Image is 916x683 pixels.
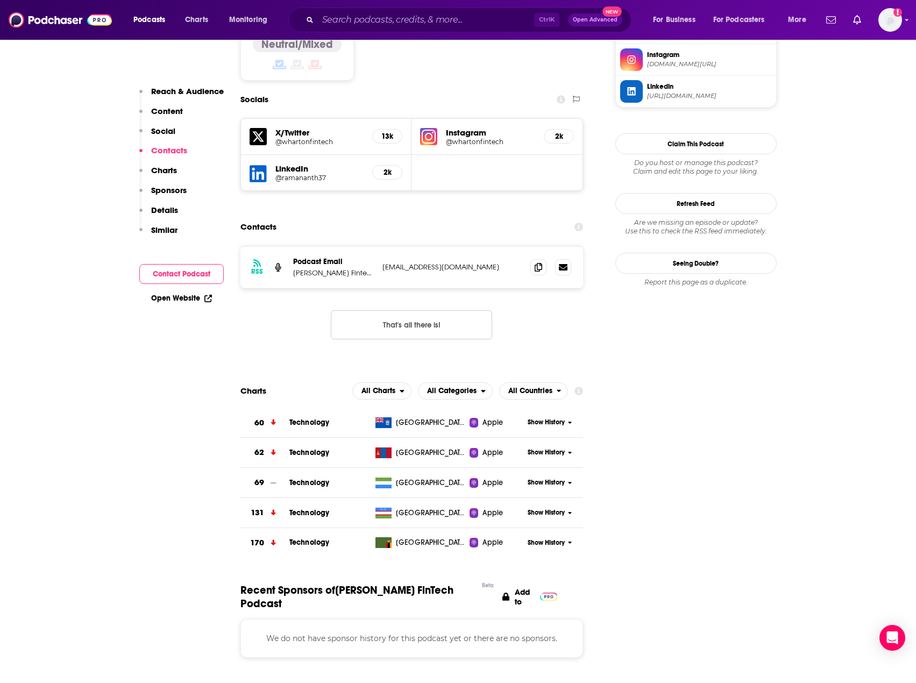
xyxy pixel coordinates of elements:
h3: 170 [250,537,264,549]
a: @whartonfintech [275,138,364,146]
p: [EMAIL_ADDRESS][DOMAIN_NAME] [382,262,522,272]
span: Show History [528,478,565,487]
div: Open Intercom Messenger [879,625,905,651]
span: For Podcasters [713,12,765,27]
p: Add to [515,587,534,607]
span: Apple [482,447,503,458]
button: Reach & Audience [139,86,224,106]
img: Pro Logo [540,593,558,601]
h5: LinkedIn [275,163,364,174]
h2: Contacts [240,217,276,237]
div: Beta [482,582,494,589]
h2: Platforms [352,382,411,400]
button: open menu [706,11,780,29]
a: Technology [289,538,330,547]
button: Show History [524,538,576,547]
p: We do not have sponsor history for this podcast yet or there are no sponsors. [254,632,570,644]
a: Technology [289,508,330,517]
span: Apple [482,508,503,518]
button: open menu [780,11,820,29]
button: Social [139,126,175,146]
a: Technology [289,478,330,487]
a: @ramananth37 [275,174,364,182]
a: Show notifications dropdown [822,11,840,29]
h5: @whartonfintech [446,138,535,146]
p: Sponsors [151,185,187,195]
span: Podcasts [133,12,165,27]
span: Uzbekistan [396,508,466,518]
p: Charts [151,165,177,175]
span: Monitoring [229,12,267,27]
svg: Add a profile image [893,8,902,17]
img: User Profile [878,8,902,32]
button: open menu [418,382,493,400]
span: Show History [528,508,565,517]
span: Instagram [647,50,772,60]
a: Technology [289,418,330,427]
span: Mongolia [396,447,466,458]
img: Podchaser - Follow, Share and Rate Podcasts [9,10,112,30]
div: Report this page as a duplicate. [615,278,777,287]
span: New [602,6,622,17]
span: instagram.com/whartonfintech [647,60,772,68]
a: 69 [240,468,289,497]
span: Apple [482,478,503,488]
span: Recent Sponsors of [PERSON_NAME] FinTech Podcast [240,584,477,610]
h3: 131 [251,507,264,519]
button: Nothing here. [331,310,492,339]
a: 170 [240,528,289,558]
h5: 2k [553,132,565,141]
button: Show History [524,478,576,487]
a: Apple [470,478,524,488]
p: Podcast Email [293,257,374,266]
span: All Charts [361,387,395,395]
button: Sponsors [139,185,187,205]
a: [GEOGRAPHIC_DATA] [371,508,470,518]
p: Similar [151,225,177,235]
a: Seeing Double? [615,253,777,274]
span: All Countries [508,387,552,395]
button: Show History [524,508,576,517]
img: iconImage [420,128,437,145]
div: Search podcasts, credits, & more... [299,8,642,32]
p: [PERSON_NAME] Fintech Podcast [293,268,374,278]
h2: Categories [418,382,493,400]
span: Ctrl K [534,13,559,27]
span: All Categories [427,387,477,395]
h2: Socials [240,89,268,110]
button: Show profile menu [878,8,902,32]
span: Cayman Islands [396,417,466,428]
h3: 69 [254,476,264,489]
div: Claim and edit this page to your liking. [615,159,777,176]
span: Charts [185,12,208,27]
h5: 13k [381,132,393,141]
span: Do you host or manage this podcast? [615,159,777,167]
button: open menu [222,11,281,29]
button: Similar [139,225,177,245]
button: Contacts [139,145,187,165]
a: Charts [178,11,215,29]
h3: 62 [254,446,264,459]
button: open menu [645,11,709,29]
span: Show History [528,448,565,457]
p: Reach & Audience [151,86,224,96]
span: Linkedin [647,82,772,91]
a: 60 [240,408,289,438]
a: Apple [470,537,524,548]
p: Details [151,205,178,215]
button: Refresh Feed [615,193,777,214]
a: Show notifications dropdown [849,11,865,29]
a: Technology [289,448,330,457]
button: Content [139,106,183,126]
span: https://www.linkedin.com/in/ramananth37 [647,92,772,100]
a: Add to [502,584,557,610]
button: Claim This Podcast [615,133,777,154]
span: More [788,12,806,27]
a: Apple [470,447,524,458]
